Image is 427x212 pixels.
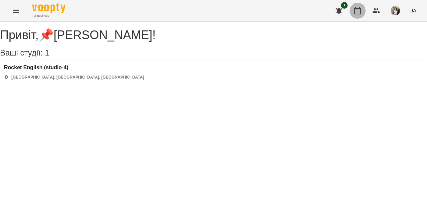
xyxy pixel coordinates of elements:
[11,75,144,80] p: [GEOGRAPHIC_DATA], [GEOGRAPHIC_DATA], [GEOGRAPHIC_DATA]
[409,7,416,14] span: UA
[8,3,24,19] button: Menu
[341,2,348,9] span: 1
[391,6,400,15] img: 4785574119de2133ce34c4aa96a95cba.jpeg
[32,3,65,13] img: Voopty Logo
[45,48,49,57] span: 1
[32,14,65,18] span: For Business
[4,65,144,71] a: Rocket English (studio-4)
[407,4,419,17] button: UA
